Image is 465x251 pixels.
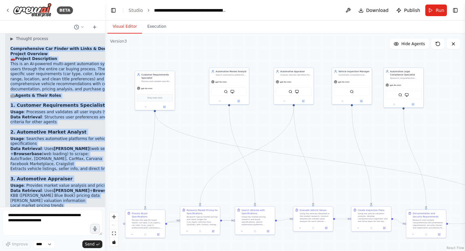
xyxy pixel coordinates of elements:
g: Edge from 234fd74c-2875-4600-a050-b150ea76e5eb to e7290acc-3268-42c6-984c-ad87f72a7b95 [167,219,178,224]
li: : Provides market value analysis and pricing guidance [10,183,145,188]
div: Using the vehicles identified in the market research, conduct detailed fair market value analysis... [300,212,331,223]
h2: 🤖 [10,93,145,98]
button: Start a new chat [89,23,100,31]
button: Open in side panel [230,99,248,103]
button: toggle interactivity [110,238,118,246]
g: Edge from 234fd74c-2875-4600-a050-b150ea76e5eb to 55348356-914d-44f3-976b-e6c5da0e0e00 [167,219,233,224]
span: Publish [404,7,420,14]
strong: Agents & Their Roles [15,93,61,98]
button: Open in side panel [208,229,219,233]
button: No output available [193,229,207,233]
strong: Data Retrieval [10,188,42,193]
li: KBB ([PERSON_NAME] Blue Book) pricing data [10,193,145,198]
button: Send [82,240,102,248]
button: No output available [419,233,433,236]
g: Edge from e7835928-c9b1-4553-800c-d9f8cacbb1c6 to 55348356-914d-44f3-976b-e6c5da0e0e00 [228,106,257,205]
div: Automotive Appraiser [280,70,312,73]
g: Edge from 141e57b7-8b50-4dd6-87ab-7dde2139853e to 234fd74c-2875-4600-a050-b150ea76e5eb [144,112,157,208]
span: Hide Agents [401,41,425,46]
li: : Uses + to access: [10,188,145,214]
g: Edge from e7290acc-3268-42c6-984c-ad87f72a7b95 to 55348356-914d-44f3-976b-e6c5da0e0e00 [222,219,233,222]
div: Evaluate Vehicle Values [300,208,326,212]
button: Open in side panel [379,226,390,230]
strong: Data Retrieval [10,115,42,119]
div: Research Market Pricing for SpecificationsResearch typical market pricing and value ranges for {c... [180,206,220,235]
p: This is an AI-powered multi-agent automation system that assists users through the entire car buy... [10,62,145,92]
span: Drop tools here [147,96,162,99]
div: Evaluate Vehicle ValuesUsing the vehicles identified in the market research, conduct detailed fai... [293,206,333,232]
img: BrowserbaseLoadTool [405,93,409,97]
strong: Browserbase [14,152,42,156]
div: Research comprehensive documentation requirements, security verification steps, and registration ... [390,77,421,79]
div: Automotive Market AnalystSearch automotive platforms for {car_type} vehicles in {car_color} from ... [209,67,249,105]
div: Process and validate specific buyer inputs: car type ({car_type}), car color ({car_color}), prefe... [141,80,173,83]
span: gpt-4o-mini [141,87,152,90]
button: Open in side panel [294,99,313,103]
span: Download [366,7,389,14]
li: [PERSON_NAME] valuation information [10,198,145,204]
h2: 🚗 [10,56,145,62]
img: SerperDevTool [398,93,402,97]
g: Edge from 6961e534-075c-4a8c-a3cd-062a48c0b0d3 to 6167befa-d415-4974-be9e-c594265eaac3 [350,106,373,205]
div: Create Inspection Plans [358,208,384,212]
li: : Structures user preferences and creates search criteria for other agents [10,115,145,125]
a: Studio [129,8,143,13]
span: gpt-4o-mini [338,81,349,83]
img: BrowserbaseLoadTool [295,90,299,94]
button: Visual Editor [108,20,142,34]
div: Customer Requirements Specialist [141,73,173,79]
g: Edge from 8ccb7248-c2be-4c9e-a4b1-fddc0cbf57ab to e7290acc-3268-42c6-984c-ad87f72a7b95 [199,106,295,205]
div: Research and compile comprehensive documentation requirements, security checks, and registration ... [413,219,444,229]
span: Thought process [16,36,48,41]
strong: Usage [10,136,24,141]
button: Improve [3,240,31,248]
div: Process Buyer Specifications [132,212,163,218]
button: Publish [394,5,423,16]
button: ▶Thought process [10,36,48,41]
button: Open in side panel [321,226,332,230]
strong: Usage [10,110,24,114]
strong: 1. Customer Requirements Specialist [10,103,105,108]
strong: Usage [10,183,24,188]
strong: [PERSON_NAME] [54,188,90,193]
div: Documentation and Security Requirements [413,212,444,218]
button: No output available [306,226,320,230]
button: Switch to previous chat [71,23,87,31]
button: Download [356,5,391,16]
span: gpt-4o-mini [280,81,291,83]
div: React Flow controls [110,213,118,246]
span: Improve [12,242,28,247]
li: Facebook Marketplace, Craigslist [10,162,145,167]
div: Analyze vehicles identified from market research and provide accurate fair market value estimates... [280,74,312,76]
li: Extracts vehicle listings, seller info, and direct links [10,166,145,172]
strong: 3. Automotive Appraiser [10,176,73,181]
div: Automotive AppraiserAnalyze vehicles identified from market research and provide accurate fair ma... [274,67,314,105]
li: : Searches automotive platforms for vehicles matching exact specifications [10,136,145,146]
button: No output available [364,226,378,230]
div: Process Buyer SpecificationsProcess the specific buyer inputs: car type ({car_type}), car color (... [125,209,165,238]
strong: Comprehensive Car Finder with Links & Documentation - Project Overview [10,46,134,56]
div: Automotive Legal Compliance Specialist [390,70,421,76]
div: Customer Requirements SpecialistProcess and validate specific buyer inputs: car type ({car_type})... [135,71,175,110]
button: Execution [142,20,171,34]
span: ▶ [10,36,13,41]
div: Search automotive platforms for {car_type} vehicles in {car_color} from {brands}, with {miles} mi... [216,74,247,76]
span: gpt-4o-mini [215,81,227,83]
div: Coordinate comprehensive vehicle inspections by creating vehicle-specific inspection checklists, ... [338,74,370,76]
div: Search Vehicles with Specifications [242,208,273,215]
button: Hide Agents [390,39,429,49]
div: Automotive Legal Compliance SpecialistResearch comprehensive documentation requirements, security... [383,67,424,108]
span: gpt-4o-mini [390,84,401,86]
button: Open in side panel [155,105,174,109]
button: No output available [138,233,152,236]
button: Open in side panel [434,233,445,236]
a: React Flow attribution [447,246,464,250]
div: BETA [57,6,73,14]
div: Using the market pricing research and buyer specifications, search automotive platforms (AutoTrad... [242,216,273,226]
button: Show right sidebar [451,6,460,15]
div: Version 3 [110,39,127,44]
strong: Data Retrieval [10,146,42,151]
g: Edge from 55348356-914d-44f3-976b-e6c5da0e0e00 to e77eafe8-2c92-4fc6-ba4e-28f9059e5a04 [277,217,291,222]
button: Open in side panel [263,229,274,233]
button: fit view [110,229,118,238]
